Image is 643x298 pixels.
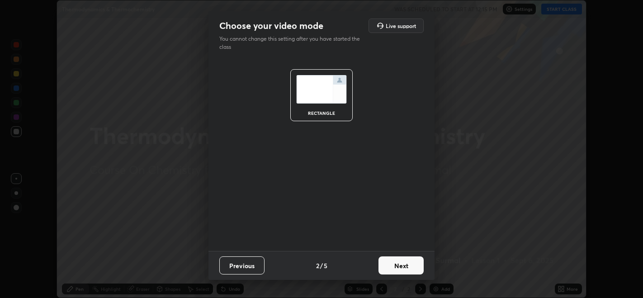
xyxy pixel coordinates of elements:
h4: 2 [316,261,319,270]
button: Previous [219,256,265,274]
p: You cannot change this setting after you have started the class [219,35,366,51]
h5: Live support [386,23,416,28]
h2: Choose your video mode [219,20,323,32]
button: Next [378,256,424,274]
h4: / [320,261,323,270]
h4: 5 [324,261,327,270]
div: rectangle [303,111,340,115]
img: normalScreenIcon.ae25ed63.svg [296,75,347,104]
